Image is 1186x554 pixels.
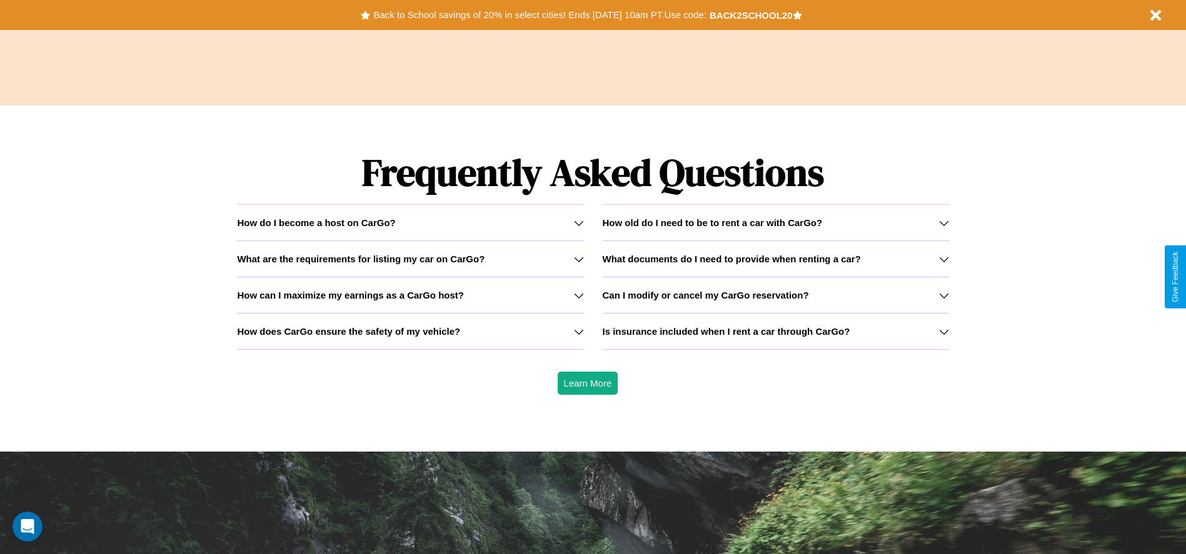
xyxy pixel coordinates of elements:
[710,10,793,21] b: BACK2SCHOOL20
[603,254,861,264] h3: What documents do I need to provide when renting a car?
[603,326,850,337] h3: Is insurance included when I rent a car through CarGo?
[237,254,485,264] h3: What are the requirements for listing my car on CarGo?
[370,6,709,24] button: Back to School savings of 20% in select cities! Ends [DATE] 10am PT.Use code:
[1171,252,1180,302] div: Give Feedback
[603,290,809,300] h3: Can I modify or cancel my CarGo reservation?
[237,290,464,300] h3: How can I maximize my earnings as a CarGo host?
[558,372,618,395] button: Learn More
[603,217,823,228] h3: How old do I need to be to rent a car with CarGo?
[237,326,460,337] h3: How does CarGo ensure the safety of my vehicle?
[13,512,43,542] iframe: Intercom live chat
[237,141,948,204] h1: Frequently Asked Questions
[237,217,395,228] h3: How do I become a host on CarGo?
